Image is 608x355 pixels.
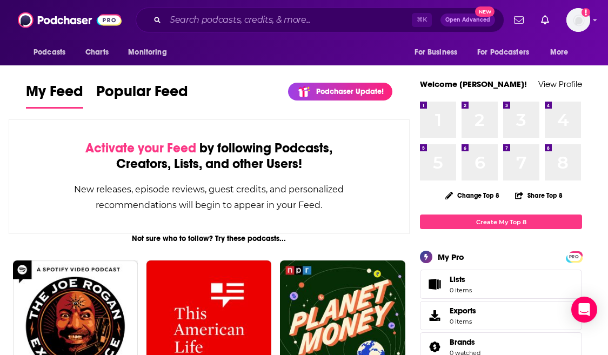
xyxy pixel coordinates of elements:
a: My Feed [26,82,83,109]
button: open menu [26,42,79,63]
button: Share Top 8 [515,185,563,206]
button: open menu [470,42,545,63]
a: Show notifications dropdown [510,11,528,29]
a: PRO [567,252,580,260]
button: Show profile menu [566,8,590,32]
a: Popular Feed [96,82,188,109]
img: Podchaser - Follow, Share and Rate Podcasts [18,10,122,30]
div: by following Podcasts, Creators, Lists, and other Users! [63,140,355,172]
div: New releases, episode reviews, guest credits, and personalized recommendations will begin to appe... [63,182,355,213]
span: For Podcasters [477,45,529,60]
button: open menu [407,42,471,63]
a: Show notifications dropdown [537,11,553,29]
div: Search podcasts, credits, & more... [136,8,504,32]
span: Charts [85,45,109,60]
span: Monitoring [128,45,166,60]
a: Lists [420,270,582,299]
a: Exports [420,301,582,330]
span: PRO [567,253,580,261]
a: Brands [450,337,480,347]
span: Lists [450,274,472,284]
span: Activate your Feed [85,140,196,156]
button: open menu [543,42,582,63]
span: 0 items [450,318,476,325]
button: Open AdvancedNew [440,14,495,26]
a: View Profile [538,79,582,89]
button: Change Top 8 [439,189,506,202]
span: Exports [450,306,476,316]
span: My Feed [26,82,83,107]
span: Podcasts [34,45,65,60]
svg: Add a profile image [582,8,590,17]
a: Create My Top 8 [420,215,582,229]
a: Charts [78,42,115,63]
span: For Business [415,45,457,60]
span: ⌘ K [412,13,432,27]
span: Exports [424,308,445,323]
input: Search podcasts, credits, & more... [165,11,412,29]
button: open menu [121,42,181,63]
span: Brands [450,337,475,347]
span: Lists [450,274,465,284]
p: Podchaser Update! [316,87,384,96]
span: New [475,6,495,17]
span: More [550,45,569,60]
div: Open Intercom Messenger [571,297,597,323]
a: Welcome [PERSON_NAME]! [420,79,527,89]
div: Not sure who to follow? Try these podcasts... [9,234,410,243]
div: My Pro [438,252,464,262]
span: Logged in as kkitamorn [566,8,590,32]
a: Brands [424,339,445,354]
span: Lists [424,277,445,292]
img: User Profile [566,8,590,32]
span: Popular Feed [96,82,188,107]
span: 0 items [450,286,472,294]
span: Open Advanced [445,17,490,23]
